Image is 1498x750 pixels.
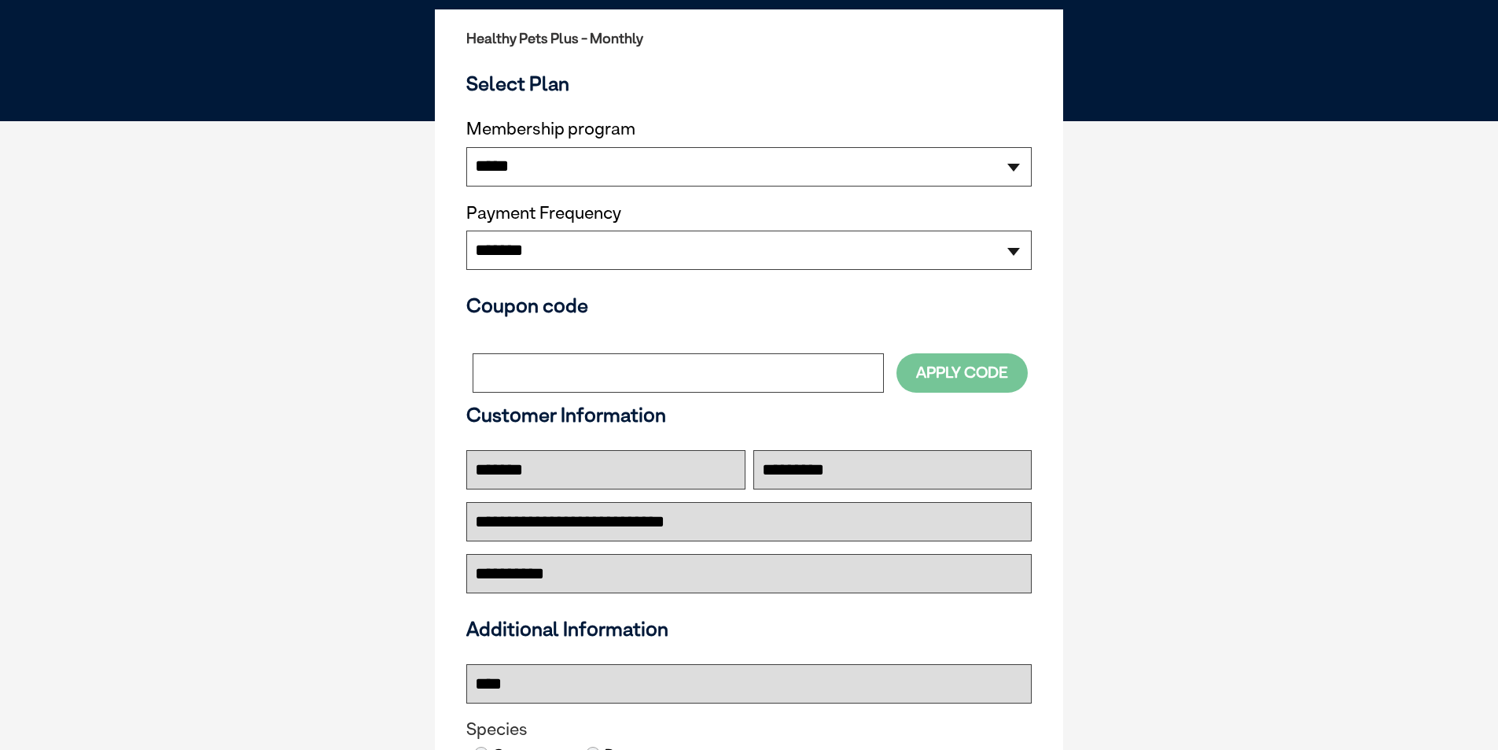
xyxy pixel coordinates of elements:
label: Membership program [466,119,1032,139]
label: Payment Frequency [466,203,621,224]
h3: Customer Information [466,403,1032,427]
h3: Select Plan [466,72,1032,95]
h3: Coupon code [466,294,1032,317]
legend: Species [466,719,1032,740]
button: Apply Code [896,353,1028,392]
h2: Healthy Pets Plus - Monthly [466,31,1032,46]
h3: Additional Information [460,617,1038,641]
